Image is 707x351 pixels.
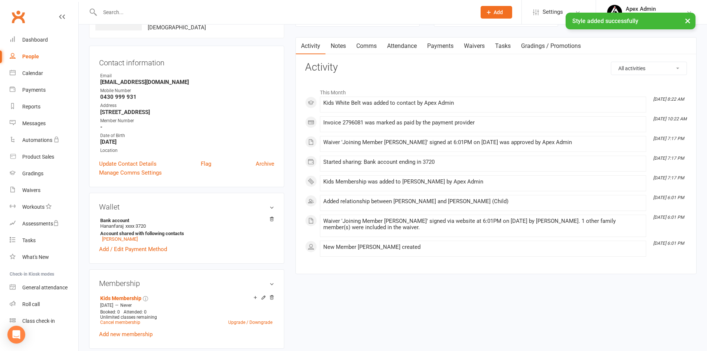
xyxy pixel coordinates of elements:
[99,245,167,254] a: Add / Edit Payment Method
[100,102,274,109] div: Address
[100,109,274,116] strong: [STREET_ADDRESS]
[323,159,643,165] div: Started sharing: Bank account ending in 3720
[323,120,643,126] div: Invoice 2796081 was marked as paid by the payment provider
[22,170,43,176] div: Gradings
[10,182,78,199] a: Waivers
[22,154,54,160] div: Product Sales
[22,137,52,143] div: Automations
[323,198,643,205] div: Added relationship between [PERSON_NAME] and [PERSON_NAME] (Child)
[102,236,138,242] a: [PERSON_NAME]
[653,241,684,246] i: [DATE] 6:01 PM
[98,7,471,17] input: Search...
[99,279,274,287] h3: Membership
[305,85,687,97] li: This Month
[100,295,141,301] a: Kids Membership
[323,100,643,106] div: Kids White Belt was added to contact by Apex Admin
[100,147,274,154] div: Location
[10,115,78,132] a: Messages
[22,187,40,193] div: Waivers
[10,279,78,296] a: General attendance kiosk mode
[22,285,68,290] div: General attendance
[653,156,684,161] i: [DATE] 7:17 PM
[22,318,55,324] div: Class check-in
[99,168,162,177] a: Manage Comms Settings
[10,232,78,249] a: Tasks
[653,97,684,102] i: [DATE] 8:22 AM
[653,116,687,121] i: [DATE] 10:22 AM
[22,70,43,76] div: Calendar
[100,309,120,315] span: Booked: 0
[566,13,695,29] div: Style added successfully
[100,72,274,79] div: Email
[10,296,78,313] a: Roll call
[100,79,274,85] strong: [EMAIL_ADDRESS][DOMAIN_NAME]
[124,309,147,315] span: Attended: 0
[323,139,643,146] div: Waiver 'Joining Member [PERSON_NAME]' signed at 6:01PM on [DATE] was approved by Apex Admin
[323,179,643,185] div: Kids Membership was added to [PERSON_NAME] by Apex Admin
[228,320,272,325] a: Upgrade / Downgrade
[100,315,157,320] span: Unlimited classes remaining
[100,117,274,124] div: Member Number
[22,37,48,43] div: Dashboard
[494,9,503,15] span: Add
[481,6,512,19] button: Add
[681,13,694,29] button: ×
[10,149,78,165] a: Product Sales
[653,175,684,181] i: [DATE] 7:17 PM
[22,87,46,93] div: Payments
[99,159,157,168] a: Update Contact Details
[459,38,490,55] a: Waivers
[10,249,78,266] a: What's New
[325,38,351,55] a: Notes
[100,87,274,94] div: Mobile Number
[382,38,422,55] a: Attendance
[22,204,45,210] div: Workouts
[9,7,27,26] a: Clubworx
[120,303,132,308] span: Never
[100,218,271,223] strong: Bank account
[256,159,274,168] a: Archive
[201,159,211,168] a: Flag
[22,301,40,307] div: Roll call
[305,62,687,73] h3: Activity
[516,38,586,55] a: Gradings / Promotions
[99,331,153,338] a: Add new membership
[99,56,274,67] h3: Contact information
[490,38,516,55] a: Tasks
[10,65,78,82] a: Calendar
[351,38,382,55] a: Comms
[10,165,78,182] a: Gradings
[653,195,684,200] i: [DATE] 6:01 PM
[422,38,459,55] a: Payments
[100,139,274,145] strong: [DATE]
[10,132,78,149] a: Automations
[22,104,40,110] div: Reports
[22,120,46,126] div: Messages
[323,218,643,231] div: Waiver 'Joining Member [PERSON_NAME]' signed via website at 6:01PM on [DATE] by [PERSON_NAME]. 1 ...
[653,215,684,220] i: [DATE] 6:01 PM
[100,124,274,130] strong: -
[323,244,643,250] div: New Member [PERSON_NAME] created
[10,313,78,329] a: Class kiosk mode
[10,48,78,65] a: People
[100,320,140,325] a: Cancel membership
[22,254,49,260] div: What's New
[100,132,274,139] div: Date of Birth
[100,231,271,236] strong: Account shared with following contacts
[607,5,622,20] img: thumb_image1745496852.png
[10,32,78,48] a: Dashboard
[125,223,146,229] span: xxxx 3720
[99,203,274,211] h3: Wallet
[626,12,656,19] div: Apex BJJ
[10,82,78,98] a: Payments
[543,4,563,20] span: Settings
[100,303,113,308] span: [DATE]
[10,199,78,215] a: Workouts
[22,221,59,227] div: Assessments
[7,326,25,344] div: Open Intercom Messenger
[22,53,39,59] div: People
[626,6,656,12] div: Apex Admin
[99,217,274,243] li: Hananfaraj
[653,136,684,141] i: [DATE] 7:17 PM
[10,98,78,115] a: Reports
